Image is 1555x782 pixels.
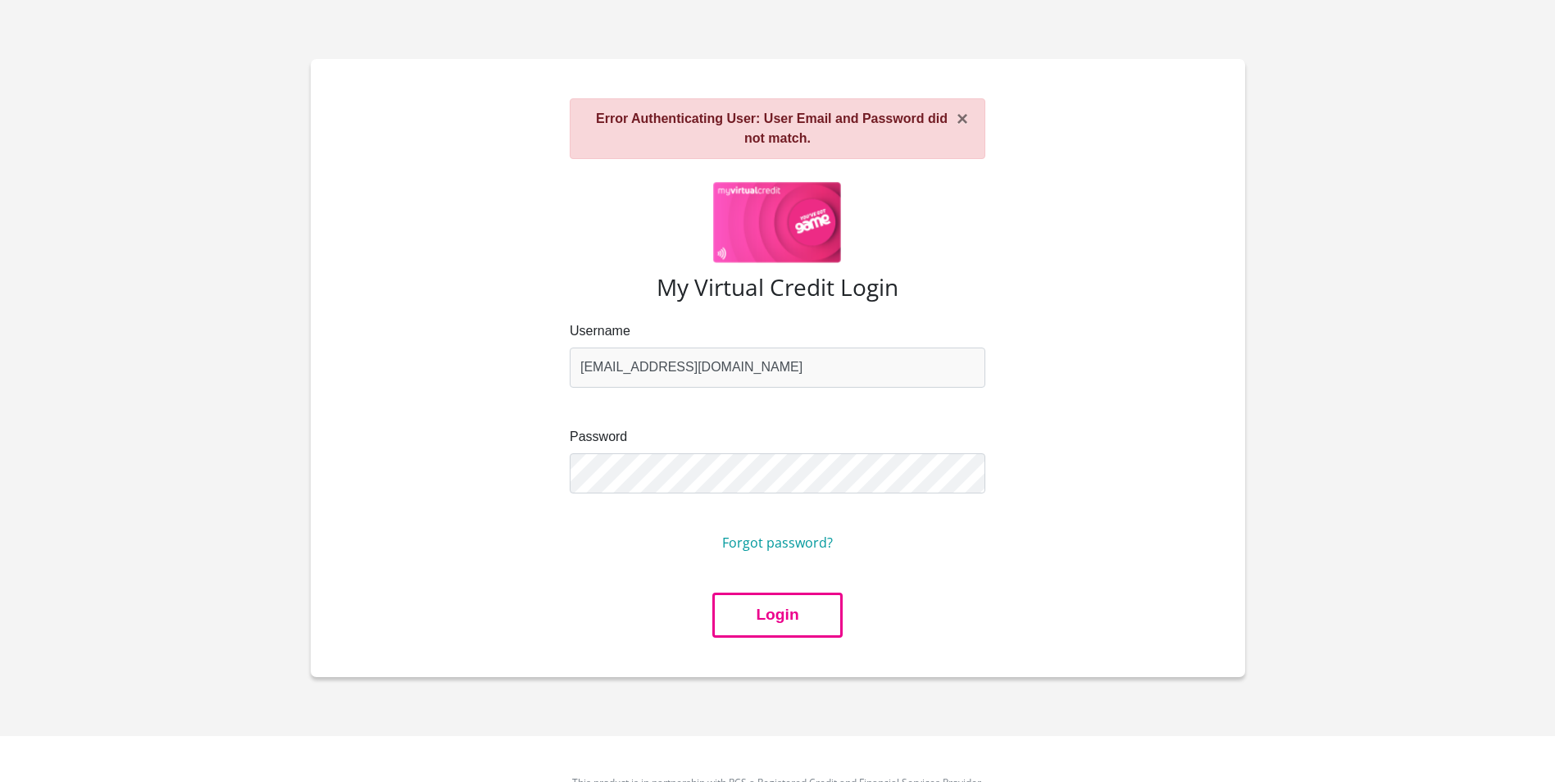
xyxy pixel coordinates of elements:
[957,109,968,129] button: ×
[713,182,842,264] img: game logo
[712,593,842,638] button: Login
[350,274,1206,302] h3: My Virtual Credit Login
[596,111,948,145] strong: Error Authenticating User: User Email and Password did not match.
[570,321,985,341] label: Username
[570,427,985,447] label: Password
[722,534,833,552] a: Forgot password?
[570,348,985,388] input: Email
